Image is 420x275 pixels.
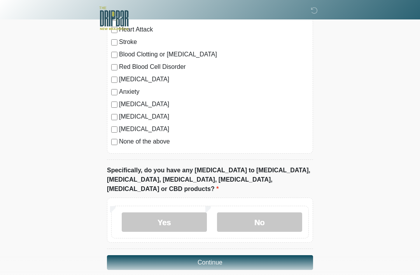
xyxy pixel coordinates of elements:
[217,212,302,232] label: No
[119,50,309,59] label: Blood Clotting or [MEDICAL_DATA]
[111,139,117,145] input: None of the above
[111,77,117,83] input: [MEDICAL_DATA]
[122,212,207,232] label: Yes
[119,112,309,121] label: [MEDICAL_DATA]
[111,102,117,108] input: [MEDICAL_DATA]
[119,87,309,96] label: Anxiety
[119,100,309,109] label: [MEDICAL_DATA]
[111,114,117,120] input: [MEDICAL_DATA]
[107,255,313,270] button: Continue
[99,6,129,31] img: The DRIPBaR - New Braunfels Logo
[119,124,309,134] label: [MEDICAL_DATA]
[111,126,117,133] input: [MEDICAL_DATA]
[111,52,117,58] input: Blood Clotting or [MEDICAL_DATA]
[111,89,117,95] input: Anxiety
[119,75,309,84] label: [MEDICAL_DATA]
[119,37,309,47] label: Stroke
[111,39,117,46] input: Stroke
[119,62,309,72] label: Red Blood Cell Disorder
[119,137,309,146] label: None of the above
[107,166,313,194] label: Specifically, do you have any [MEDICAL_DATA] to [MEDICAL_DATA], [MEDICAL_DATA], [MEDICAL_DATA], [...
[111,64,117,70] input: Red Blood Cell Disorder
